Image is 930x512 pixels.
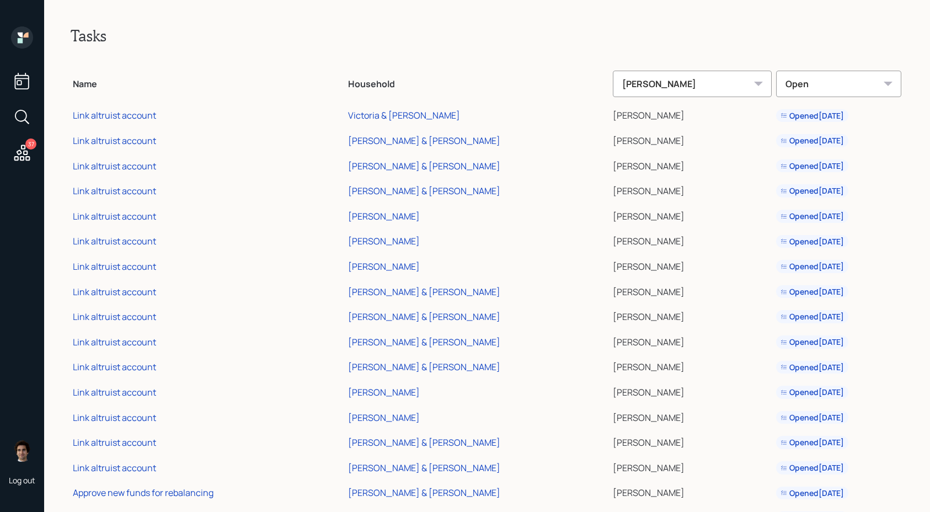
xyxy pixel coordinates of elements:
[348,286,500,298] div: [PERSON_NAME] & [PERSON_NAME]
[348,386,420,398] div: [PERSON_NAME]
[9,475,35,486] div: Log out
[73,386,156,398] div: Link altruist account
[611,403,774,429] td: [PERSON_NAME]
[611,428,774,454] td: [PERSON_NAME]
[611,252,774,278] td: [PERSON_NAME]
[73,361,156,373] div: Link altruist account
[73,412,156,424] div: Link altruist account
[25,138,36,150] div: 37
[611,102,774,127] td: [PERSON_NAME]
[781,236,844,247] div: Opened [DATE]
[73,109,156,121] div: Link altruist account
[348,160,500,172] div: [PERSON_NAME] & [PERSON_NAME]
[611,302,774,328] td: [PERSON_NAME]
[781,135,844,146] div: Opened [DATE]
[781,185,844,196] div: Opened [DATE]
[73,286,156,298] div: Link altruist account
[348,311,500,323] div: [PERSON_NAME] & [PERSON_NAME]
[611,479,774,504] td: [PERSON_NAME]
[348,260,420,273] div: [PERSON_NAME]
[611,202,774,227] td: [PERSON_NAME]
[73,235,156,247] div: Link altruist account
[348,185,500,197] div: [PERSON_NAME] & [PERSON_NAME]
[73,311,156,323] div: Link altruist account
[781,211,844,222] div: Opened [DATE]
[781,412,844,423] div: Opened [DATE]
[611,454,774,479] td: [PERSON_NAME]
[71,63,346,102] th: Name
[611,278,774,303] td: [PERSON_NAME]
[73,487,213,499] div: Approve new funds for rebalancing
[611,152,774,177] td: [PERSON_NAME]
[348,235,420,247] div: [PERSON_NAME]
[11,440,33,462] img: harrison-schaefer-headshot-2.png
[348,462,500,474] div: [PERSON_NAME] & [PERSON_NAME]
[611,328,774,353] td: [PERSON_NAME]
[781,161,844,172] div: Opened [DATE]
[348,135,500,147] div: [PERSON_NAME] & [PERSON_NAME]
[348,361,500,373] div: [PERSON_NAME] & [PERSON_NAME]
[781,488,844,499] div: Opened [DATE]
[346,63,610,102] th: Household
[781,362,844,373] div: Opened [DATE]
[73,260,156,273] div: Link altruist account
[611,126,774,152] td: [PERSON_NAME]
[348,109,460,121] div: Victoria & [PERSON_NAME]
[348,336,500,348] div: [PERSON_NAME] & [PERSON_NAME]
[781,437,844,448] div: Opened [DATE]
[611,227,774,253] td: [PERSON_NAME]
[776,71,901,97] div: Open
[781,337,844,348] div: Opened [DATE]
[781,110,844,121] div: Opened [DATE]
[611,353,774,378] td: [PERSON_NAME]
[73,462,156,474] div: Link altruist account
[611,177,774,202] td: [PERSON_NAME]
[348,487,500,499] div: [PERSON_NAME] & [PERSON_NAME]
[781,387,844,398] div: Opened [DATE]
[781,261,844,272] div: Opened [DATE]
[613,71,772,97] div: [PERSON_NAME]
[73,135,156,147] div: Link altruist account
[781,286,844,297] div: Opened [DATE]
[73,210,156,222] div: Link altruist account
[781,462,844,473] div: Opened [DATE]
[73,160,156,172] div: Link altruist account
[73,436,156,449] div: Link altruist account
[611,378,774,403] td: [PERSON_NAME]
[73,336,156,348] div: Link altruist account
[71,26,904,45] h2: Tasks
[781,311,844,322] div: Opened [DATE]
[348,210,420,222] div: [PERSON_NAME]
[73,185,156,197] div: Link altruist account
[348,412,420,424] div: [PERSON_NAME]
[348,436,500,449] div: [PERSON_NAME] & [PERSON_NAME]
